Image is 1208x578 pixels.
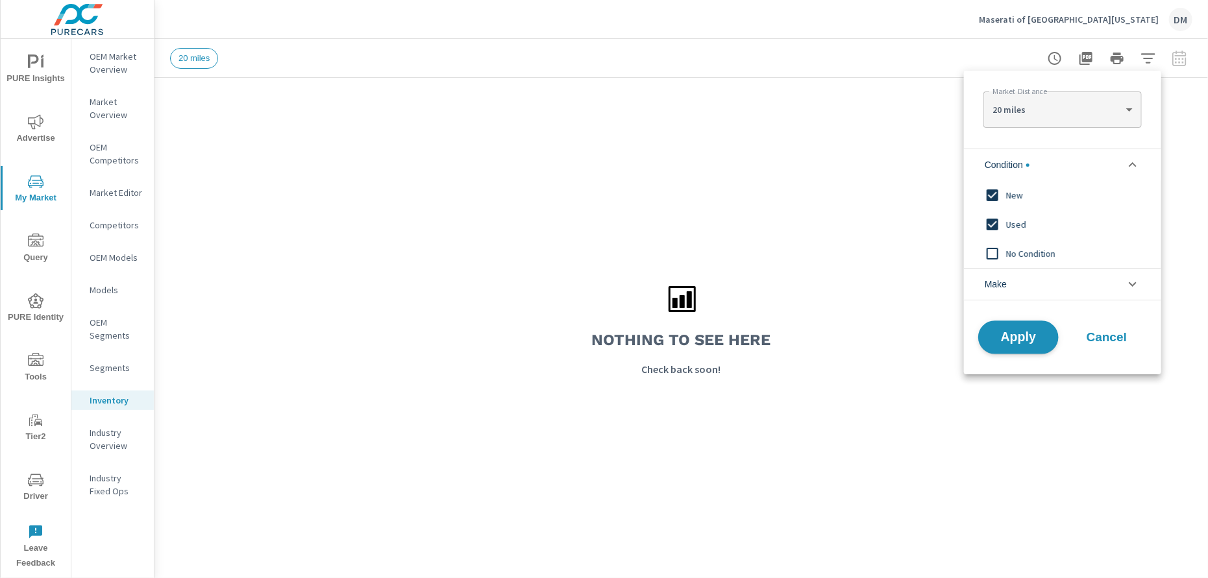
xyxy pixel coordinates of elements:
span: Condition [985,149,1029,180]
span: New [1006,187,1148,203]
span: Apply [992,331,1045,344]
ul: filter options [964,143,1161,306]
div: Used [964,210,1159,239]
button: Apply [978,320,1059,354]
div: New [964,180,1159,210]
div: 20 miles [983,97,1141,123]
span: Make [985,269,1007,300]
div: No Condition [964,239,1159,268]
span: Cancel [1081,331,1133,343]
span: Used [1006,217,1148,232]
p: 20 miles [992,104,1120,115]
button: Cancel [1068,321,1146,354]
span: No Condition [1006,246,1148,261]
